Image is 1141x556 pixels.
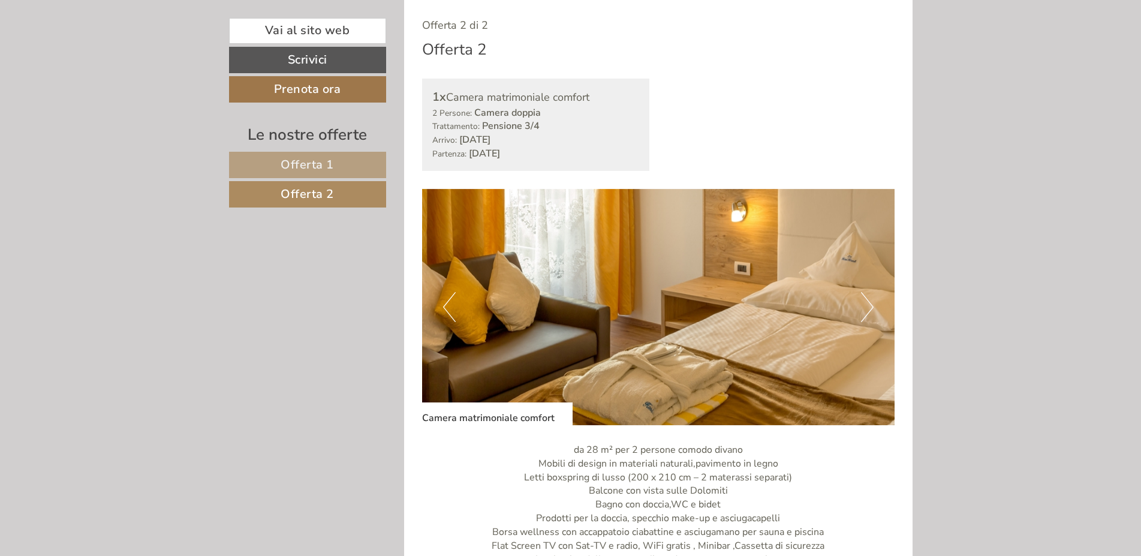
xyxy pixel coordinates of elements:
[422,189,895,425] img: image
[229,124,386,146] div: Le nostre offerte
[432,89,446,105] b: 1x
[474,106,541,119] b: Camera doppia
[482,119,540,133] b: Pensione 3/4
[281,157,334,173] span: Offerta 1
[213,9,259,29] div: [DATE]
[422,38,487,61] div: Offerta 2
[408,311,473,337] button: Invia
[459,133,490,146] b: [DATE]
[9,32,188,69] div: Buon giorno, come possiamo aiutarla?
[432,89,639,106] div: Camera matrimoniale comfort
[432,121,480,132] small: Trattamento:
[18,35,182,44] div: Hotel Kristall
[861,292,874,322] button: Next
[229,18,386,44] a: Vai al sito web
[18,58,182,67] small: 12:00
[422,402,573,425] div: Camera matrimoniale comfort
[432,148,466,160] small: Partenza:
[281,186,334,202] span: Offerta 2
[229,76,386,103] a: Prenota ora
[229,47,386,73] a: Scrivici
[469,147,500,160] b: [DATE]
[443,292,456,322] button: Previous
[432,107,472,119] small: 2 Persone:
[422,18,488,32] span: Offerta 2 di 2
[432,134,457,146] small: Arrivo:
